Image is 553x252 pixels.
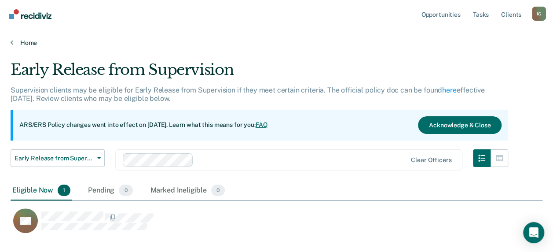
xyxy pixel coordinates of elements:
div: I G [532,7,546,21]
span: 0 [211,185,225,196]
button: Early Release from Supervision [11,149,105,167]
div: Pending0 [86,181,134,200]
div: Clear officers [411,156,451,164]
div: Marked Ineligible0 [149,181,227,200]
img: Recidiviz [9,9,51,19]
a: Home [11,39,542,47]
span: Early Release from Supervision [15,155,94,162]
div: Eligible Now1 [11,181,72,200]
div: CaseloadOpportunityCell-04016072 [11,208,476,243]
p: Supervision clients may be eligible for Early Release from Supervision if they meet certain crite... [11,86,485,103]
span: 1 [58,185,70,196]
button: Profile dropdown button [532,7,546,21]
div: Early Release from Supervision [11,61,508,86]
p: ARS/ERS Policy changes went into effect on [DATE]. Learn what this means for you: [19,121,267,130]
div: Open Intercom Messenger [523,222,544,243]
a: here [442,86,456,94]
span: 0 [119,185,132,196]
button: Acknowledge & Close [418,116,502,134]
a: FAQ [256,121,268,128]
